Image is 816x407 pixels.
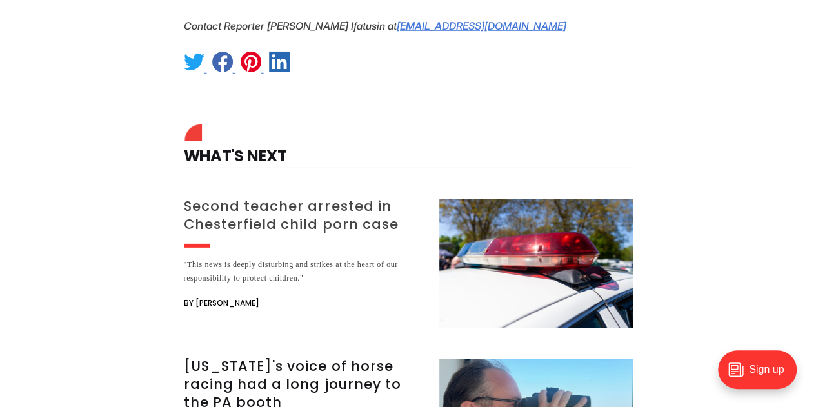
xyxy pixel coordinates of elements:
h4: What's Next [184,128,633,168]
span: By [PERSON_NAME] [184,295,259,311]
img: Second teacher arrested in Chesterfield child porn case [439,199,633,328]
a: Second teacher arrested in Chesterfield child porn case "This news is deeply disturbing and strik... [184,199,633,328]
a: [EMAIL_ADDRESS][DOMAIN_NAME] [397,19,566,32]
em: Contact Reporter [PERSON_NAME] Ifatusin at [184,19,397,32]
div: "This news is deeply disturbing and strikes at the heart of our responsibility to protect children." [184,258,424,285]
h3: Second teacher arrested in Chesterfield child porn case [184,197,424,233]
iframe: portal-trigger [707,344,816,407]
